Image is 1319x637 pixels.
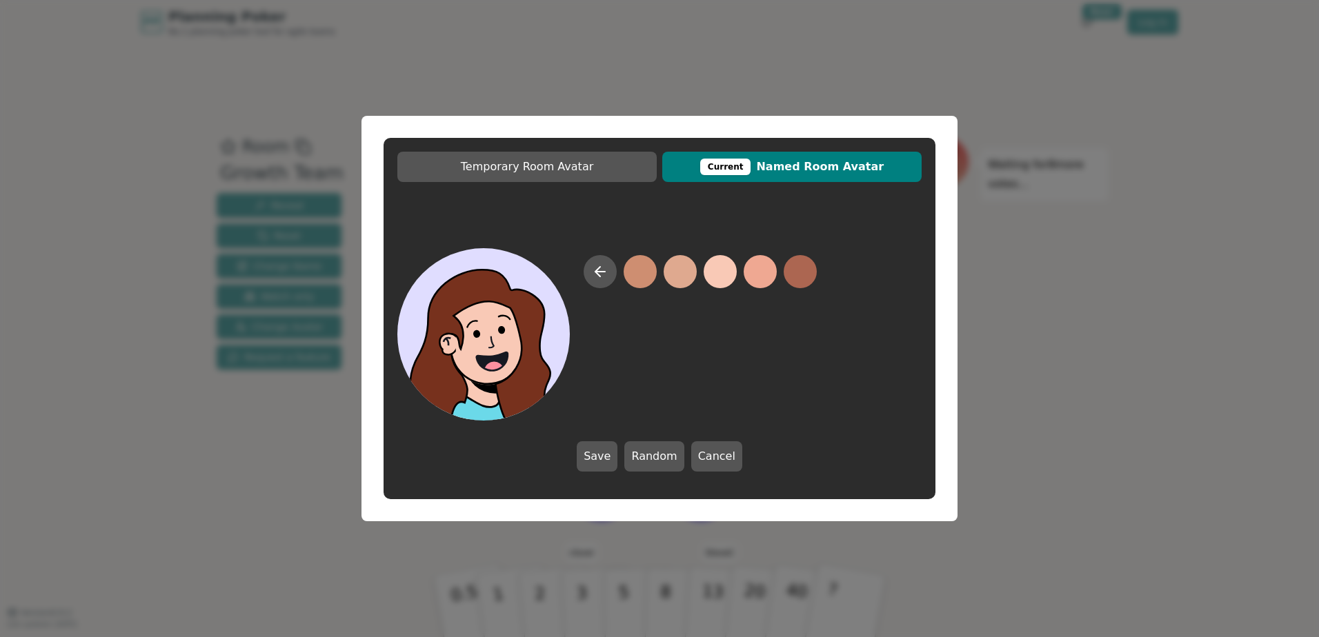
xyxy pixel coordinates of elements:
[624,441,684,472] button: Random
[577,441,617,472] button: Save
[404,159,650,175] span: Temporary Room Avatar
[691,441,742,472] button: Cancel
[700,159,751,175] div: This avatar will be displayed in dedicated rooms
[669,159,915,175] span: Named Room Avatar
[662,152,922,182] button: CurrentNamed Room Avatar
[397,152,657,182] button: Temporary Room Avatar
